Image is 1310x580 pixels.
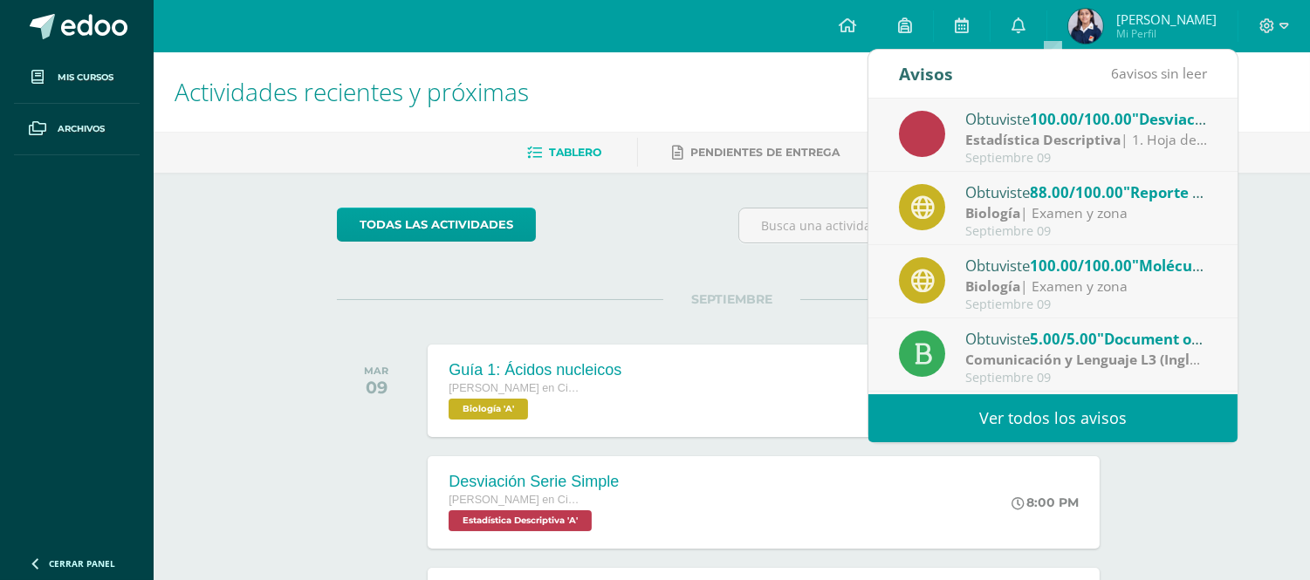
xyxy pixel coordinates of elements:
[337,208,536,242] a: todas las Actividades
[868,394,1238,442] a: Ver todos los avisos
[965,276,1020,296] strong: Biología
[965,276,1208,297] div: | Examen y zona
[449,382,580,394] span: [PERSON_NAME] en Ciencias y Letras
[965,130,1208,150] div: | 1. Hoja de Trabajo Desviación Media.
[965,297,1208,312] div: Septiembre 09
[1068,9,1103,44] img: b308ed9feb1937a2e28d3410a540961e.png
[965,203,1208,223] div: | Examen y zona
[965,107,1208,130] div: Obtuviste en
[965,254,1208,276] div: Obtuviste en
[364,377,388,398] div: 09
[965,224,1208,239] div: Septiembre 09
[739,208,1126,242] input: Busca una actividad próxima aquí...
[1111,64,1207,83] span: avisos sin leer
[965,350,1220,369] strong: Comunicación y Lenguaje L3 (Inglés) 5
[1030,182,1123,202] span: 88.00/100.00
[449,510,592,531] span: Estadística Descriptiva 'A'
[1111,64,1119,83] span: 6
[965,151,1208,166] div: Septiembre 09
[673,139,840,167] a: Pendientes de entrega
[58,122,105,136] span: Archivos
[1012,495,1079,510] div: 8:00 PM
[14,52,140,104] a: Mis cursos
[965,130,1121,149] strong: Estadística Descriptiva
[1132,256,1271,276] span: "Molécula de ADN"
[449,399,528,420] span: Biología 'A'
[965,350,1208,370] div: | zona
[1030,256,1132,276] span: 100.00/100.00
[899,50,953,98] div: Avisos
[1030,329,1097,349] span: 5.00/5.00
[965,327,1208,350] div: Obtuviste en
[1116,26,1217,41] span: Mi Perfil
[1030,109,1132,129] span: 100.00/100.00
[550,146,602,159] span: Tablero
[449,473,619,491] div: Desviación Serie Simple
[364,365,388,377] div: MAR
[14,104,140,155] a: Archivos
[449,361,621,379] div: Guía 1: Ácidos nucleicos
[449,494,580,506] span: [PERSON_NAME] en Ciencias y Letras
[528,139,602,167] a: Tablero
[49,557,115,570] span: Cerrar panel
[663,291,800,307] span: SEPTIEMBRE
[965,181,1208,203] div: Obtuviste en
[965,203,1020,222] strong: Biología
[58,71,113,85] span: Mis cursos
[965,371,1208,386] div: Septiembre 09
[1116,10,1217,28] span: [PERSON_NAME]
[691,146,840,159] span: Pendientes de entrega
[175,75,529,108] span: Actividades recientes y próximas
